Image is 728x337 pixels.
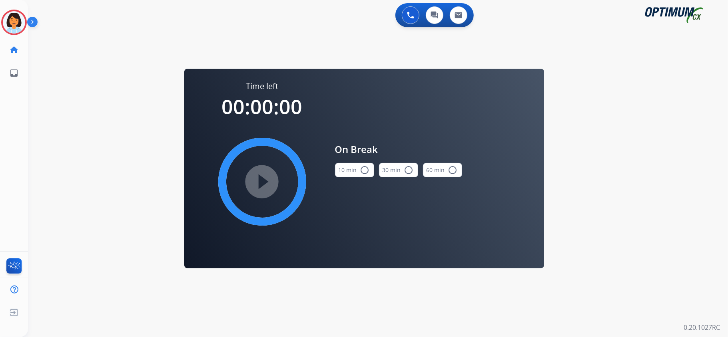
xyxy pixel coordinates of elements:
mat-icon: radio_button_unchecked [360,165,370,175]
span: On Break [335,142,462,157]
mat-icon: radio_button_unchecked [404,165,414,175]
mat-icon: home [9,45,19,55]
img: avatar [3,11,25,34]
mat-icon: radio_button_unchecked [448,165,458,175]
button: 60 min [423,163,462,177]
button: 10 min [335,163,374,177]
button: 30 min [379,163,418,177]
span: Time left [246,81,278,92]
p: 0.20.1027RC [684,323,720,332]
mat-icon: inbox [9,68,19,78]
span: 00:00:00 [222,93,303,120]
